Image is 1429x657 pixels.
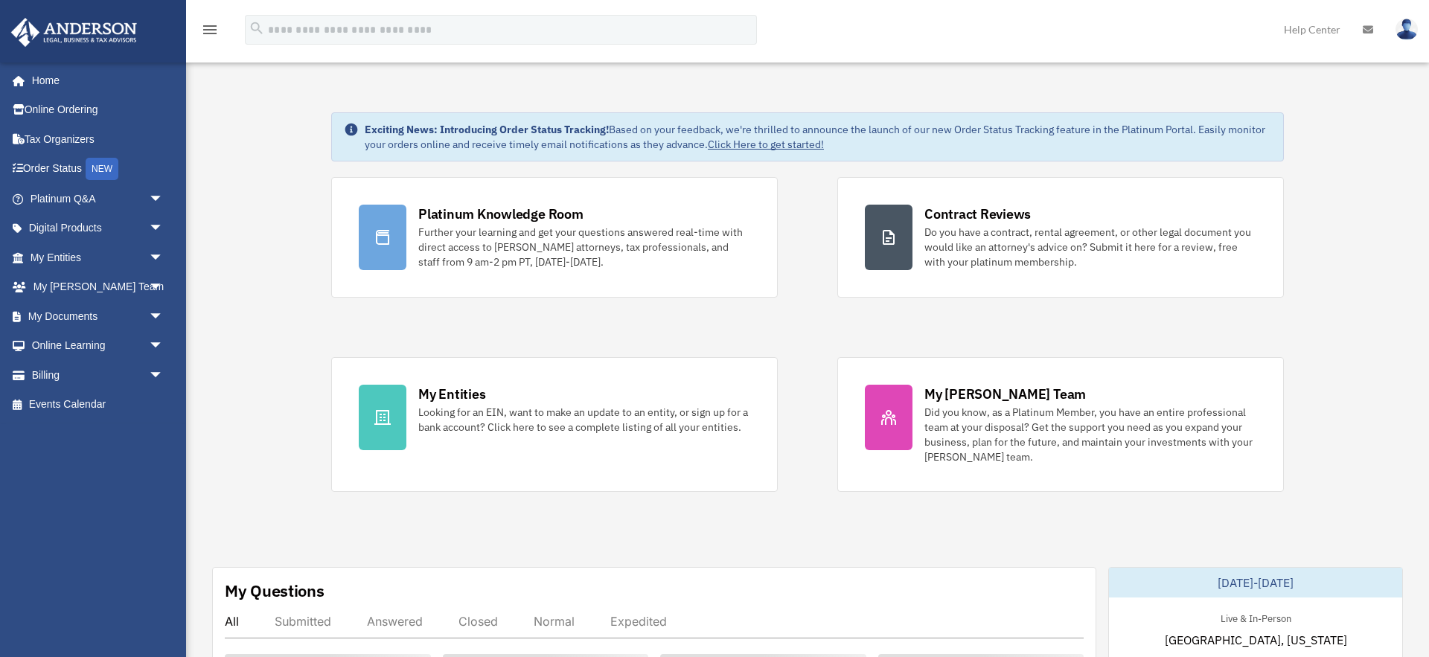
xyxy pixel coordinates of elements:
[10,301,186,331] a: My Documentsarrow_drop_down
[10,214,186,243] a: Digital Productsarrow_drop_down
[149,331,179,362] span: arrow_drop_down
[225,614,239,629] div: All
[1396,19,1418,40] img: User Pic
[225,580,325,602] div: My Questions
[201,26,219,39] a: menu
[418,405,750,435] div: Looking for an EIN, want to make an update to an entity, or sign up for a bank account? Click her...
[418,385,485,403] div: My Entities
[458,614,498,629] div: Closed
[275,614,331,629] div: Submitted
[249,20,265,36] i: search
[10,360,186,390] a: Billingarrow_drop_down
[10,331,186,361] a: Online Learningarrow_drop_down
[1165,631,1347,649] span: [GEOGRAPHIC_DATA], [US_STATE]
[418,225,750,269] div: Further your learning and get your questions answered real-time with direct access to [PERSON_NAM...
[534,614,575,629] div: Normal
[924,405,1256,464] div: Did you know, as a Platinum Member, you have an entire professional team at your disposal? Get th...
[86,158,118,180] div: NEW
[365,122,1271,152] div: Based on your feedback, we're thrilled to announce the launch of our new Order Status Tracking fe...
[201,21,219,39] i: menu
[610,614,667,629] div: Expedited
[10,272,186,302] a: My [PERSON_NAME] Teamarrow_drop_down
[149,243,179,273] span: arrow_drop_down
[149,272,179,303] span: arrow_drop_down
[10,243,186,272] a: My Entitiesarrow_drop_down
[149,301,179,332] span: arrow_drop_down
[331,357,778,492] a: My Entities Looking for an EIN, want to make an update to an entity, or sign up for a bank accoun...
[10,390,186,420] a: Events Calendar
[418,205,584,223] div: Platinum Knowledge Room
[10,184,186,214] a: Platinum Q&Aarrow_drop_down
[149,214,179,244] span: arrow_drop_down
[149,184,179,214] span: arrow_drop_down
[10,124,186,154] a: Tax Organizers
[837,357,1284,492] a: My [PERSON_NAME] Team Did you know, as a Platinum Member, you have an entire professional team at...
[331,177,778,298] a: Platinum Knowledge Room Further your learning and get your questions answered real-time with dire...
[367,614,423,629] div: Answered
[924,225,1256,269] div: Do you have a contract, rental agreement, or other legal document you would like an attorney's ad...
[149,360,179,391] span: arrow_drop_down
[1109,568,1402,597] div: [DATE]-[DATE]
[365,123,609,136] strong: Exciting News: Introducing Order Status Tracking!
[924,385,1086,403] div: My [PERSON_NAME] Team
[708,138,824,151] a: Click Here to get started!
[10,154,186,185] a: Order StatusNEW
[924,205,1031,223] div: Contract Reviews
[1209,609,1303,625] div: Live & In-Person
[7,18,141,47] img: Anderson Advisors Platinum Portal
[10,95,186,125] a: Online Ordering
[837,177,1284,298] a: Contract Reviews Do you have a contract, rental agreement, or other legal document you would like...
[10,65,179,95] a: Home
